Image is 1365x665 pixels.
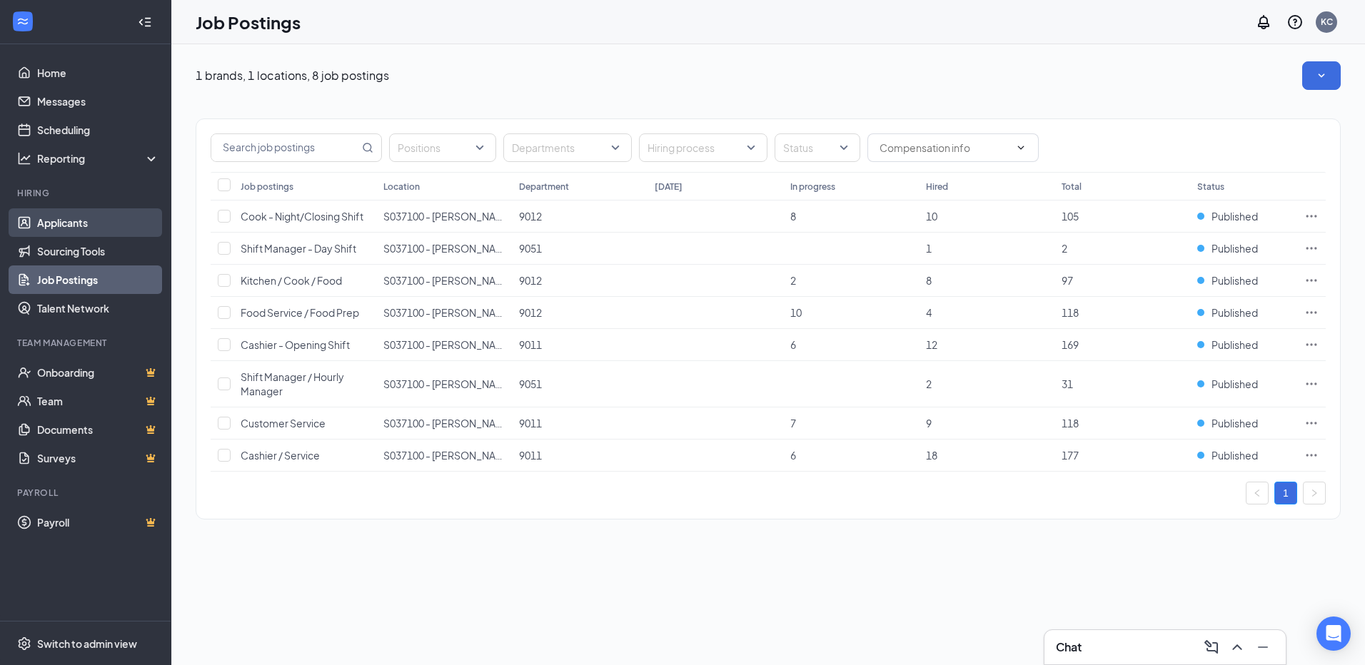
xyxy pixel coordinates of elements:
button: ChevronUp [1226,636,1249,659]
span: 6 [790,338,796,351]
svg: QuestionInfo [1286,14,1304,31]
div: KC [1321,16,1333,28]
td: 9012 [512,265,648,297]
svg: WorkstreamLogo [16,14,30,29]
td: 9011 [512,407,648,440]
div: Payroll [17,487,156,499]
span: Published [1212,209,1258,223]
span: Cook - Night/Closing Shift [241,210,363,223]
span: 6 [790,449,796,462]
svg: Ellipses [1304,305,1319,320]
button: Minimize [1251,636,1274,659]
input: Compensation info [880,140,1009,156]
li: 1 [1274,482,1297,504]
span: 4 [926,306,932,319]
button: SmallChevronDown [1302,61,1341,90]
span: 9012 [519,274,542,287]
td: S037100 - Dunlap, TN [376,361,512,407]
span: Published [1212,448,1258,462]
svg: Notifications [1255,14,1272,31]
td: 9051 [512,233,648,265]
div: Reporting [37,151,160,166]
a: Applicants [37,208,159,237]
span: Cashier - Opening Shift [241,338,350,351]
h1: Job Postings [196,10,301,34]
span: 169 [1062,338,1079,351]
svg: Ellipses [1304,241,1319,255]
li: Previous Page [1246,482,1269,504]
span: S037100 - [PERSON_NAME], [GEOGRAPHIC_DATA] [383,242,622,255]
td: S037100 - Dunlap, TN [376,297,512,329]
span: S037100 - [PERSON_NAME], [GEOGRAPHIC_DATA] [383,338,622,351]
span: Published [1212,337,1258,352]
div: Job postings [241,181,293,193]
span: 2 [926,377,932,390]
a: Home [37,59,159,87]
td: S037100 - Dunlap, TN [376,265,512,297]
svg: SmallChevronDown [1314,68,1329,83]
li: Next Page [1303,482,1326,504]
span: 9011 [519,449,542,462]
span: Published [1212,305,1258,320]
span: 9011 [519,417,542,430]
svg: Analysis [17,151,31,166]
svg: MagnifyingGlass [362,142,373,153]
td: 9011 [512,440,648,472]
a: Job Postings [37,265,159,294]
span: 97 [1062,274,1073,287]
span: Published [1212,416,1258,430]
span: Shift Manager / Hourly Manager [241,370,344,397]
a: TeamCrown [37,387,159,415]
span: 118 [1062,306,1079,319]
span: 2 [790,274,796,287]
span: S037100 - [PERSON_NAME], [GEOGRAPHIC_DATA] [383,274,622,287]
td: S037100 - Dunlap, TN [376,233,512,265]
span: 2 [1062,242,1067,255]
a: SurveysCrown [37,444,159,472]
svg: Ellipses [1304,273,1319,288]
span: 8 [790,210,796,223]
div: Open Intercom Messenger [1316,616,1351,651]
span: 1 [926,242,932,255]
svg: Ellipses [1304,448,1319,462]
div: Switch to admin view [37,636,137,651]
span: Customer Service [241,417,326,430]
button: ComposeMessage [1200,636,1223,659]
th: Status [1190,172,1297,200]
span: S037100 - [PERSON_NAME], [GEOGRAPHIC_DATA] [383,210,622,223]
a: DocumentsCrown [37,415,159,444]
span: 10 [790,306,802,319]
td: 9012 [512,297,648,329]
td: S037100 - Dunlap, TN [376,200,512,233]
span: 9012 [519,306,542,319]
span: Kitchen / Cook / Food [241,274,342,287]
span: 31 [1062,377,1073,390]
span: Shift Manager - Day Shift [241,242,356,255]
div: Hiring [17,187,156,199]
p: 1 brands, 1 locations, 8 job postings [196,68,389,83]
span: 9 [926,417,932,430]
input: Search job postings [211,134,359,161]
a: Scheduling [37,116,159,144]
svg: Ellipses [1304,377,1319,391]
svg: Collapse [138,15,152,29]
td: 9051 [512,361,648,407]
td: 9011 [512,329,648,361]
span: 18 [926,449,937,462]
span: S037100 - [PERSON_NAME], [GEOGRAPHIC_DATA] [383,306,622,319]
a: 1 [1275,482,1296,504]
th: In progress [783,172,919,200]
td: S037100 - Dunlap, TN [376,329,512,361]
div: Team Management [17,337,156,349]
span: Cashier / Service [241,449,320,462]
span: 12 [926,338,937,351]
span: Published [1212,377,1258,391]
span: 7 [790,417,796,430]
th: [DATE] [648,172,783,200]
svg: Ellipses [1304,416,1319,430]
div: Location [383,181,420,193]
th: Hired [919,172,1054,200]
svg: Settings [17,636,31,651]
span: 9011 [519,338,542,351]
span: 118 [1062,417,1079,430]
